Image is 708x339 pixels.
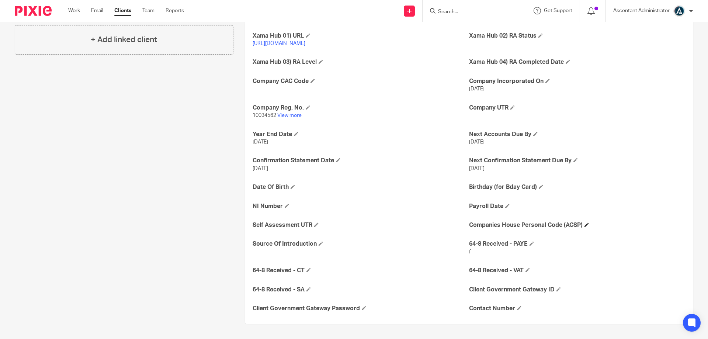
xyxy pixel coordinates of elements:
img: Pixie [15,6,52,16]
span: [DATE] [469,166,485,171]
h4: Payroll Date [469,203,686,210]
a: View more [277,113,302,118]
span: 10034562 [253,113,276,118]
span: [DATE] [253,166,268,171]
a: Email [91,7,103,14]
p: Ascentant Administrator [613,7,670,14]
h4: Birthday (for Bday Card) [469,183,686,191]
span: [DATE] [253,139,268,145]
h4: Xama Hub 02) RA Status [469,32,686,40]
h4: Date Of Birth [253,183,469,191]
h4: Company Reg. No. [253,104,469,112]
h4: Self Assessment UTR [253,221,469,229]
h4: 64-8 Received - SA [253,286,469,294]
h4: Next Accounts Due By [469,131,686,138]
h4: + Add linked client [91,34,157,45]
a: [URL][DOMAIN_NAME] [253,41,305,46]
h4: Xama Hub 04) RA Completed Date [469,58,686,66]
a: Clients [114,7,131,14]
span: Get Support [544,8,572,13]
h4: Company UTR [469,104,686,112]
a: Reports [166,7,184,14]
input: Search [437,9,504,15]
h4: Confirmation Statement Date [253,157,469,165]
h4: NI Number [253,203,469,210]
h4: Companies House Personal Code (ACSP) [469,221,686,229]
h4: Company Incorporated On [469,77,686,85]
span: f [469,249,471,255]
h4: Client Government Gateway Password [253,305,469,312]
h4: Year End Date [253,131,469,138]
img: Ascentant%20Round%20Only.png [673,5,685,17]
h4: Xama Hub 03) RA Level [253,58,469,66]
h4: Company CAC Code [253,77,469,85]
h4: Contact Number [469,305,686,312]
h4: Source Of Introduction [253,240,469,248]
h4: 64-8 Received - PAYE [469,240,686,248]
h4: 64-8 Received - CT [253,267,469,274]
a: Team [142,7,155,14]
a: Work [68,7,80,14]
h4: 64-8 Received - VAT [469,267,686,274]
span: [DATE] [469,86,485,91]
h4: Next Confirmation Statement Due By [469,157,686,165]
h4: Xama Hub 01) URL [253,32,469,40]
span: [DATE] [469,139,485,145]
h4: Client Government Gateway ID [469,286,686,294]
